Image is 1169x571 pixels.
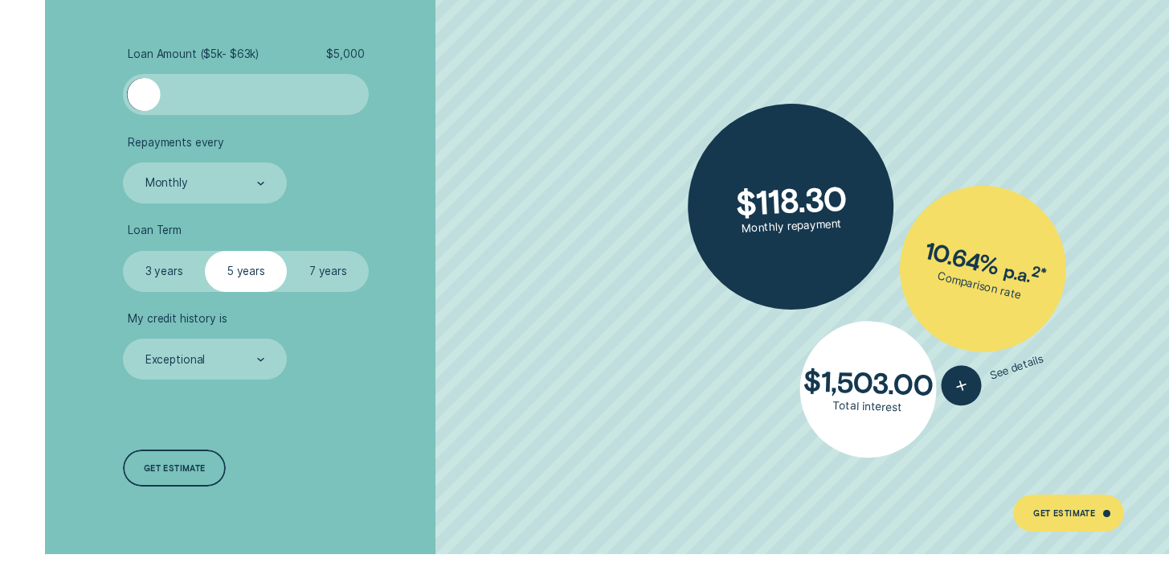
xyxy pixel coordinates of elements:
a: Get estimate [123,450,226,487]
span: Loan Term [128,224,182,237]
a: Get Estimate [1013,495,1124,532]
div: Monthly [145,177,188,191]
span: Loan Amount ( $5k - $63k ) [128,47,259,61]
label: 3 years [123,251,205,292]
button: See details [936,340,1049,412]
span: Repayments every [128,136,224,150]
label: 5 years [205,251,287,292]
span: See details [988,353,1045,384]
label: 7 years [287,251,369,292]
div: Exceptional [145,353,206,367]
span: My credit history is [128,312,227,326]
span: $ 5,000 [326,47,364,61]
